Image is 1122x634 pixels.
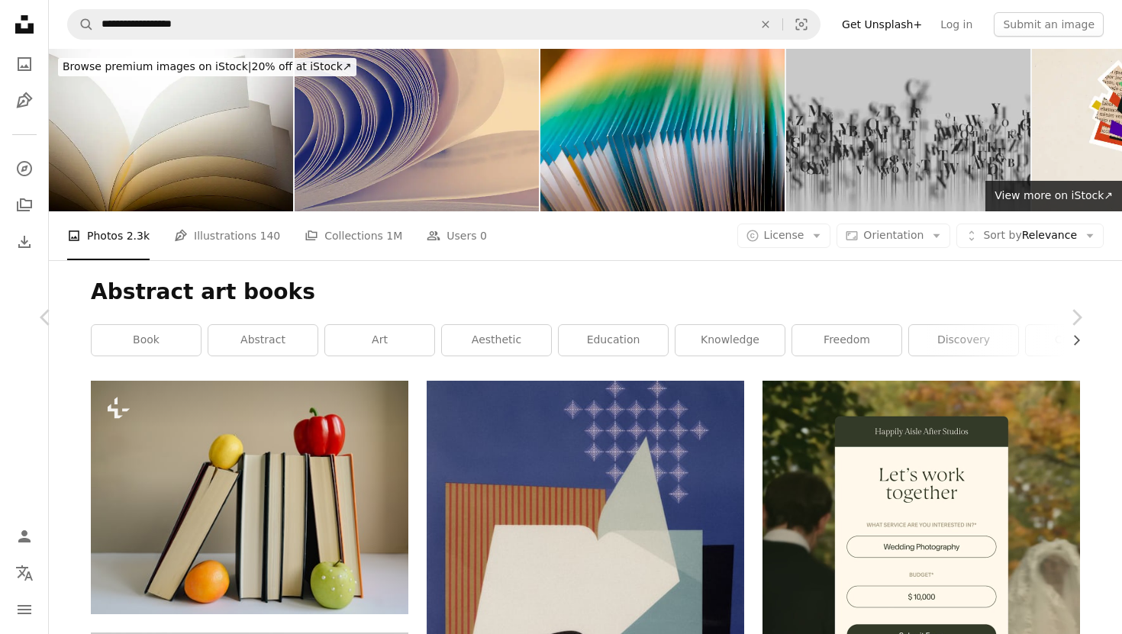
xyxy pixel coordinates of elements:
a: education [559,325,668,356]
a: book [92,325,201,356]
button: Search Unsplash [68,10,94,39]
button: License [737,224,831,248]
img: Colourful french Folded Pages... [540,49,785,211]
a: Collections [9,190,40,220]
a: abstract [208,325,318,356]
div: 20% off at iStock ↗ [58,58,356,76]
button: Clear [749,10,782,39]
a: knowledge [675,325,785,356]
span: 0 [480,227,487,244]
a: freedom [792,325,901,356]
a: Explore [9,153,40,184]
a: View the photo by Europeana [427,604,744,618]
button: Orientation [837,224,950,248]
span: License [764,229,804,241]
span: Relevance [983,228,1077,243]
button: Visual search [783,10,820,39]
a: Get Unsplash+ [833,12,931,37]
a: Download History [9,227,40,257]
h1: Abstract art books [91,278,1080,306]
a: Log in [931,12,982,37]
a: Next [1030,244,1122,391]
img: Books with fruits and a red pepper arranged [91,381,408,614]
span: 1M [386,227,402,244]
img: Macro view of book pages. Toned image. Copy space for [295,49,539,211]
span: Orientation [863,229,924,241]
span: 140 [260,227,281,244]
form: Find visuals sitewide [67,9,821,40]
a: Collections 1M [305,211,402,260]
button: Language [9,558,40,588]
a: Photos [9,49,40,79]
span: View more on iStock ↗ [995,189,1113,201]
img: Abstract Paper Background [49,49,293,211]
a: Illustrations [9,85,40,116]
a: Browse premium images on iStock|20% off at iStock↗ [49,49,366,85]
a: Books with fruits and a red pepper arranged [91,491,408,504]
a: Log in / Sign up [9,521,40,552]
span: Sort by [983,229,1021,241]
a: Users 0 [427,211,487,260]
a: discovery [909,325,1018,356]
a: Illustrations 140 [174,211,280,260]
a: View more on iStock↗ [985,181,1122,211]
button: Sort byRelevance [956,224,1104,248]
a: aesthetic [442,325,551,356]
a: art [325,325,434,356]
button: Menu [9,594,40,625]
button: Submit an image [994,12,1104,37]
img: Abstract design with letters background [786,49,1030,211]
span: Browse premium images on iStock | [63,60,251,72]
